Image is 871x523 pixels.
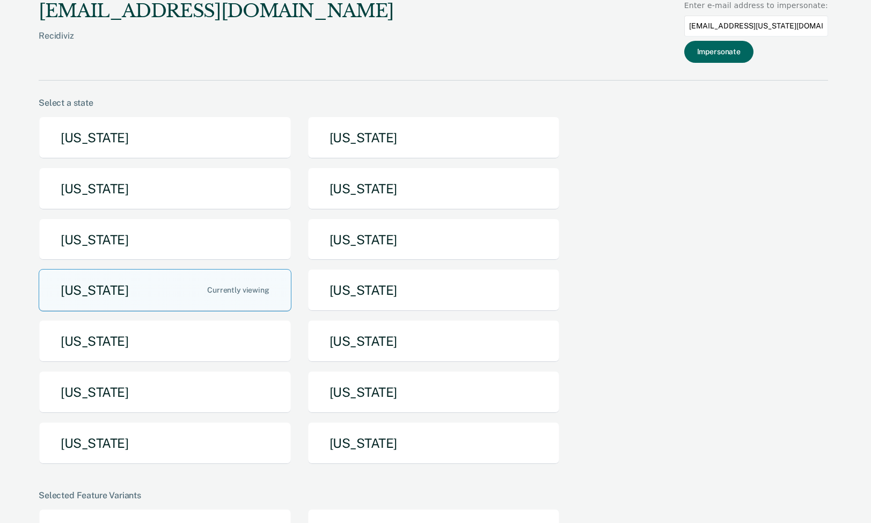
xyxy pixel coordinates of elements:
[308,371,560,413] button: [US_STATE]
[39,269,291,311] button: [US_STATE]
[308,168,560,210] button: [US_STATE]
[39,320,291,362] button: [US_STATE]
[308,422,560,464] button: [US_STATE]
[39,117,291,159] button: [US_STATE]
[39,490,828,500] div: Selected Feature Variants
[308,269,560,311] button: [US_STATE]
[308,320,560,362] button: [US_STATE]
[39,219,291,261] button: [US_STATE]
[308,219,560,261] button: [US_STATE]
[684,16,828,37] input: Enter an email to impersonate...
[39,98,828,108] div: Select a state
[39,422,291,464] button: [US_STATE]
[684,41,753,63] button: Impersonate
[39,31,394,58] div: Recidiviz
[39,371,291,413] button: [US_STATE]
[39,168,291,210] button: [US_STATE]
[308,117,560,159] button: [US_STATE]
